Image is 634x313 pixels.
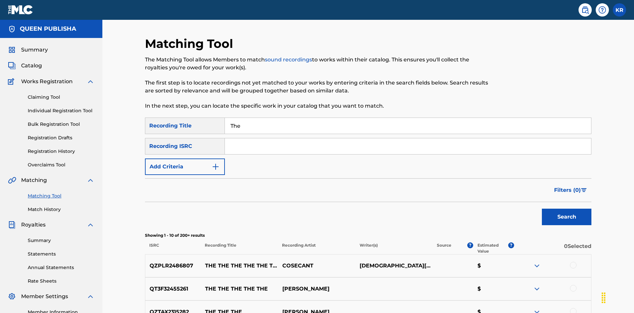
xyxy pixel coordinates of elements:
[87,293,94,300] img: expand
[201,262,278,270] p: THE THE THE THE THE THE THE THE
[278,262,355,270] p: COSECANT
[145,242,200,254] p: ISRC
[200,242,278,254] p: Recording Title
[28,264,94,271] a: Annual Statements
[437,242,451,254] p: Source
[28,148,94,155] a: Registration History
[533,262,541,270] img: expand
[533,285,541,293] img: expand
[212,163,220,171] img: 9d2ae6d4665cec9f34b9.svg
[579,3,592,17] a: Public Search
[145,56,489,72] p: The Matching Tool allows Members to match to works within their catalog. This ensures you'll coll...
[145,102,489,110] p: In the next step, you can locate the specific work in your catalog that you want to match.
[8,176,16,184] img: Matching
[87,176,94,184] img: expand
[508,242,514,248] span: ?
[8,221,16,229] img: Royalties
[21,78,73,86] span: Works Registration
[8,62,42,70] a: CatalogCatalog
[355,262,432,270] p: [DEMOGRAPHIC_DATA][PERSON_NAME]
[554,186,581,194] span: Filters ( 0 )
[601,281,634,313] iframe: Chat Widget
[28,134,94,141] a: Registration Drafts
[8,293,16,300] img: Member Settings
[21,46,48,54] span: Summary
[145,232,591,238] p: Showing 1 - 10 of 200+ results
[145,79,489,95] p: The first step is to locate recordings not yet matched to your works by entering criteria in the ...
[581,188,587,192] img: filter
[28,192,94,199] a: Matching Tool
[145,285,201,293] p: QT3F32455261
[28,237,94,244] a: Summary
[467,242,473,248] span: ?
[598,6,606,14] img: help
[355,242,432,254] p: Writer(s)
[145,262,201,270] p: QZPLR2486807
[28,94,94,101] a: Claiming Tool
[278,285,355,293] p: [PERSON_NAME]
[28,251,94,258] a: Statements
[598,288,609,308] div: Drag
[28,278,94,285] a: Rate Sheets
[21,221,46,229] span: Royalties
[21,62,42,70] span: Catalog
[87,78,94,86] img: expand
[613,3,626,17] div: User Menu
[145,158,225,175] button: Add Criteria
[514,242,591,254] p: 0 Selected
[21,176,47,184] span: Matching
[550,182,591,198] button: Filters (0)
[28,107,94,114] a: Individual Registration Tool
[28,121,94,128] a: Bulk Registration Tool
[278,242,355,254] p: Recording Artist
[581,6,589,14] img: search
[21,293,68,300] span: Member Settings
[473,262,514,270] p: $
[477,242,508,254] p: Estimated Value
[473,285,514,293] p: $
[87,221,94,229] img: expand
[8,46,48,54] a: SummarySummary
[542,209,591,225] button: Search
[28,206,94,213] a: Match History
[145,118,591,228] form: Search Form
[8,46,16,54] img: Summary
[8,78,17,86] img: Works Registration
[145,36,236,51] h2: Matching Tool
[596,3,609,17] div: Help
[265,56,312,63] a: sound recordings
[8,5,33,15] img: MLC Logo
[28,161,94,168] a: Overclaims Tool
[8,62,16,70] img: Catalog
[201,285,278,293] p: THE THE THE THE THE
[20,25,76,33] h5: QUEEN PUBLISHA
[8,25,16,33] img: Accounts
